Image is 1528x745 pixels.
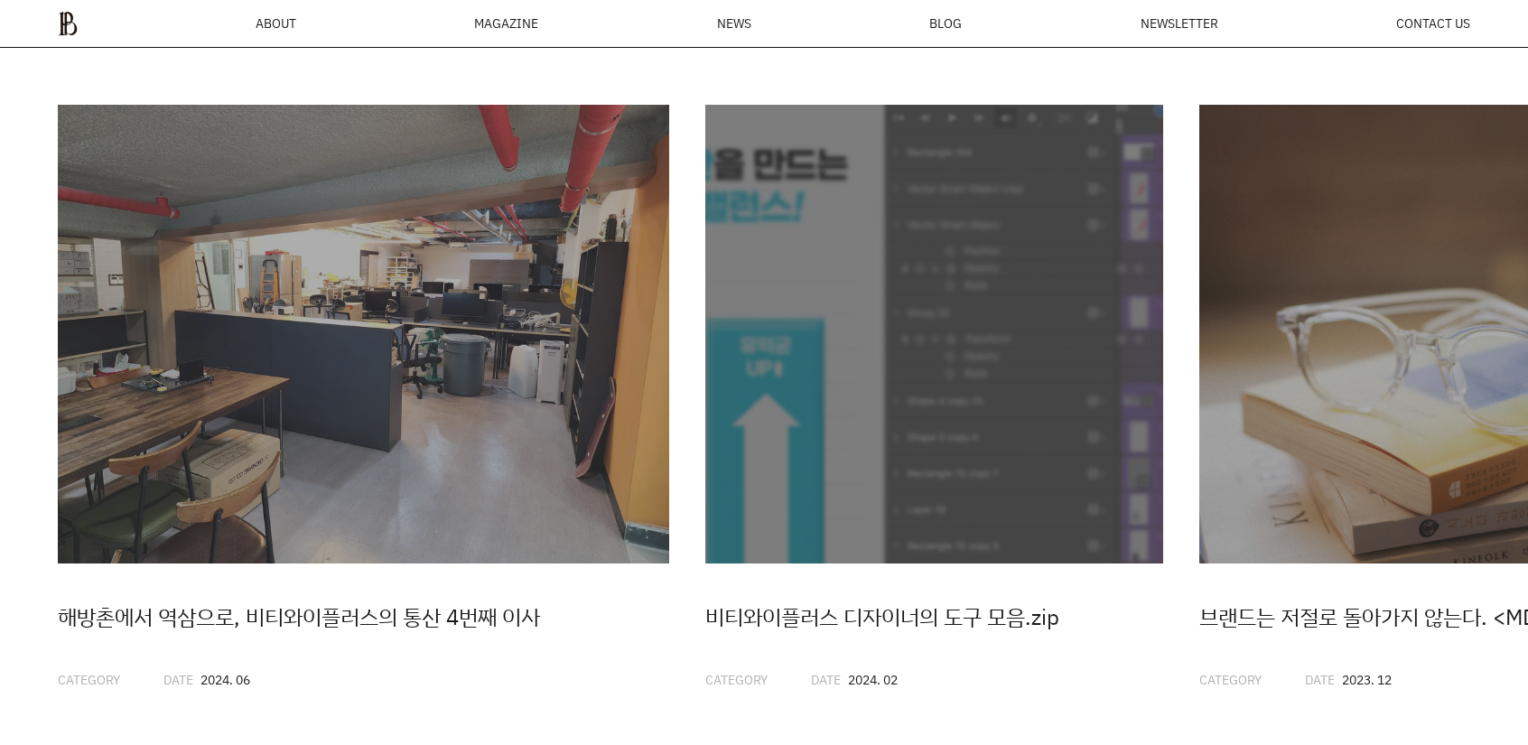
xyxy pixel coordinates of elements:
span: DATE [163,671,193,688]
a: NEWSLETTER [1141,17,1218,30]
span: 2024. 02 [848,671,898,688]
span: CATEGORY [705,671,768,688]
span: DATE [1305,671,1335,688]
img: b90d33aa3f217.jpg [58,105,669,563]
img: ba379d5522eb3.png [58,11,78,36]
img: 26a5dc56f9a01.jpg [705,105,1164,563]
a: 1 / 20 [58,105,669,690]
div: MAGAZINE [474,17,538,30]
a: CONTACT US [1396,17,1470,30]
span: DATE [811,671,841,688]
span: 2024. 06 [200,671,250,688]
span: CATEGORY [58,671,120,688]
a: BLOG [929,17,962,30]
a: 2 / 20 [705,105,1164,690]
span: 2023. 12 [1342,671,1392,688]
div: 해방촌에서 역삼으로, 비티와이플러스의 통산 4번째 이사 [58,600,669,634]
div: 비티와이플러스 디자이너의 도구 모음.zip [705,600,1164,634]
a: NEWS [717,17,751,30]
a: ABOUT [256,17,296,30]
span: CATEGORY [1199,671,1262,688]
